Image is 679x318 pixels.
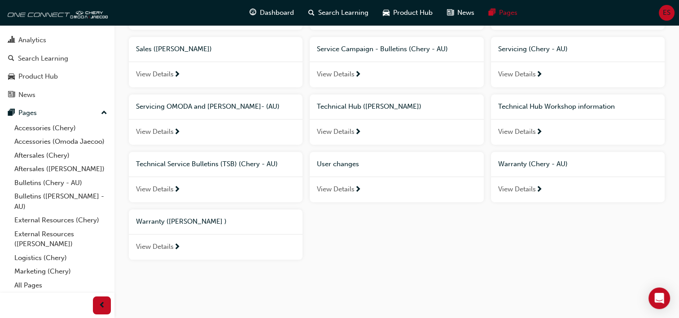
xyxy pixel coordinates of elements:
span: next-icon [355,186,361,194]
span: Servicing OMODA and [PERSON_NAME]- (AU) [136,102,280,110]
div: News [18,90,35,100]
span: Sales ([PERSON_NAME]) [136,45,212,53]
span: Pages [499,8,517,18]
a: Technical Service Bulletins (TSB) (Chery - AU)View Details [129,152,302,202]
div: Analytics [18,35,46,45]
a: Bulletins ([PERSON_NAME] - AU) [11,190,111,213]
div: Product Hub [18,71,58,82]
span: ES [663,8,670,18]
span: View Details [136,242,174,252]
a: car-iconProduct Hub [376,4,440,22]
a: Aftersales (Chery) [11,149,111,163]
a: news-iconNews [440,4,482,22]
a: Logistics (Chery) [11,251,111,265]
a: Service Campaign - Bulletins (Chery - AU)View Details [310,37,483,87]
span: Technical Service Bulletins (TSB) (Chery - AU) [136,160,278,168]
span: next-icon [355,71,361,79]
div: Pages [18,108,37,118]
span: up-icon [101,107,107,119]
a: News [4,87,111,103]
span: search-icon [308,7,315,18]
a: User changesView Details [310,152,483,202]
span: View Details [136,184,174,194]
span: chart-icon [8,36,15,44]
span: car-icon [8,73,15,81]
span: Search Learning [318,8,368,18]
span: Dashboard [260,8,294,18]
span: news-icon [8,91,15,99]
span: Warranty (Chery - AU) [498,160,568,168]
span: Warranty ([PERSON_NAME] ) [136,217,227,225]
span: pages-icon [8,109,15,117]
a: Warranty ([PERSON_NAME] )View Details [129,209,302,260]
span: next-icon [174,71,180,79]
img: oneconnect [4,4,108,22]
button: ES [659,5,675,21]
span: guage-icon [250,7,256,18]
a: Marketing (Chery) [11,265,111,278]
span: Servicing (Chery - AU) [498,45,568,53]
span: next-icon [536,128,543,137]
span: people-icon [8,18,15,26]
span: View Details [498,127,536,137]
a: Servicing (Chery - AU)View Details [491,37,665,87]
div: Open Intercom Messenger [648,287,670,309]
span: next-icon [536,186,543,194]
a: Warranty (Chery - AU)View Details [491,152,665,202]
a: Analytics [4,32,111,49]
span: View Details [317,184,355,194]
a: Sales ([PERSON_NAME])View Details [129,37,302,87]
span: pages-icon [489,7,495,18]
a: Technical Hub ([PERSON_NAME])View Details [310,94,483,145]
span: View Details [136,127,174,137]
span: View Details [317,69,355,79]
a: Search Learning [4,50,111,67]
span: prev-icon [99,300,105,311]
a: Accessories (Omoda Jaecoo) [11,135,111,149]
span: car-icon [383,7,390,18]
a: Bulletins (Chery - AU) [11,176,111,190]
a: pages-iconPages [482,4,525,22]
div: Search Learning [18,53,68,64]
span: next-icon [355,128,361,137]
span: User changes [317,160,359,168]
button: Pages [4,105,111,121]
a: External Resources (Chery) [11,213,111,227]
a: Technical Hub Workshop informationView Details [491,94,665,145]
a: Product Hub [4,68,111,85]
span: News [457,8,474,18]
span: search-icon [8,55,14,63]
a: search-iconSearch Learning [301,4,376,22]
span: View Details [498,184,536,194]
a: Accessories (Chery) [11,121,111,135]
span: Technical Hub ([PERSON_NAME]) [317,102,421,110]
span: View Details [498,69,536,79]
span: next-icon [536,71,543,79]
span: Service Campaign - Bulletins (Chery - AU) [317,45,448,53]
span: Product Hub [393,8,433,18]
a: guage-iconDashboard [242,4,301,22]
span: next-icon [174,243,180,252]
span: news-icon [447,7,454,18]
span: Technical Hub Workshop information [498,102,615,110]
span: View Details [317,127,355,137]
span: View Details [136,69,174,79]
a: External Resources ([PERSON_NAME]) [11,227,111,251]
a: All Pages [11,278,111,292]
a: Servicing OMODA and [PERSON_NAME]- (AU)View Details [129,94,302,145]
span: next-icon [174,186,180,194]
a: Aftersales ([PERSON_NAME]) [11,162,111,176]
span: next-icon [174,128,180,137]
